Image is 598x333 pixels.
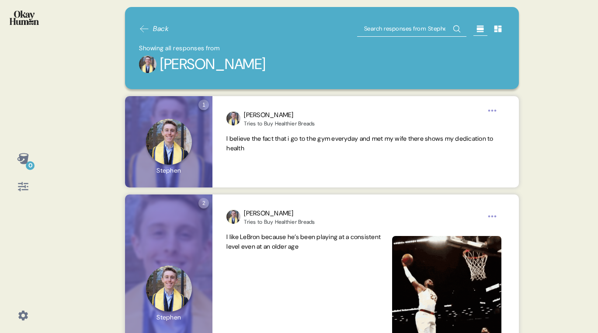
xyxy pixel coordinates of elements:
[10,10,39,25] img: okayhuman.3b1b6348.png
[244,219,315,225] div: Tries to Buy Healthier Breads
[226,210,240,224] img: profilepic_24369020346084913.jpg
[26,161,35,170] div: 0
[244,110,315,120] div: [PERSON_NAME]
[139,55,156,73] img: profilepic_24369020346084913.jpg
[198,198,209,208] div: 2
[198,100,209,110] div: 1
[153,24,169,34] span: Back
[357,21,466,37] input: Search responses from Stephen
[226,135,493,152] span: I believe the fact that i go to the gym everyday and met my wife there shows my dedication to health
[244,120,315,127] div: Tries to Buy Healthier Breads
[139,44,505,53] div: Showing all responses from
[226,233,381,250] span: I like LeBron because he’s been playing at a consistent level even at an older age
[226,111,240,125] img: profilepic_24369020346084913.jpg
[160,53,266,75] div: [PERSON_NAME]
[244,208,315,219] div: [PERSON_NAME]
